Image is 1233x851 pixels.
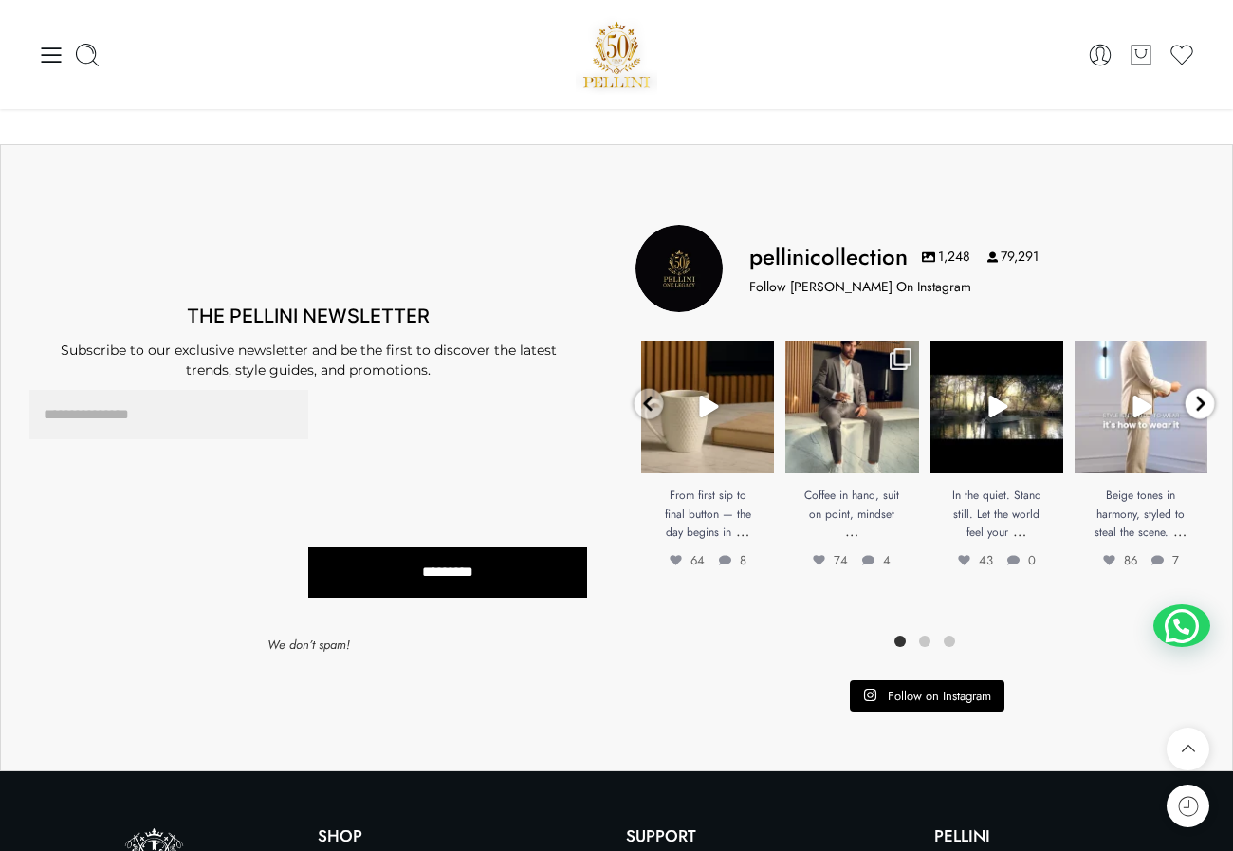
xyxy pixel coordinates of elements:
a: … [736,520,749,542]
svg: Instagram [863,688,877,702]
span: 0 [1007,551,1036,569]
span: 1,248 [922,248,970,267]
span: 74 [813,551,848,569]
em: We don’t spam! [267,636,350,654]
p: Follow [PERSON_NAME] On Instagram [749,277,971,297]
a: … [1013,520,1026,542]
a: … [1173,520,1187,542]
input: Email Address * [29,390,308,440]
span: Coffee in hand, suit on point, mindset [804,487,899,522]
a: Wishlist [1169,42,1195,68]
span: From first sip to final button — the day begins in [665,487,751,540]
p: Shop [318,828,607,844]
h3: pellinicollection [749,241,908,273]
span: Follow on Instagram [888,687,991,705]
span: Beige tones in harmony, styled to steal the scene. [1095,487,1185,540]
span: 7 [1151,551,1179,569]
span: THE PELLINI NEWSLETTER [187,305,430,327]
a: Login / Register [1087,42,1113,68]
p: PELLINI [934,828,1224,844]
span: 4 [862,551,891,569]
span: 79,291 [987,248,1039,267]
a: Instagram Follow on Instagram [850,680,1004,712]
span: In the quiet. Stand still. Let the world feel your [952,487,1041,540]
iframe: reCAPTCHA [308,390,464,527]
a: Pellini - [576,14,657,95]
p: SUPPORT [626,828,915,844]
span: 8 [719,551,746,569]
span: 86 [1103,551,1137,569]
span: 64 [670,551,705,569]
img: Pellini [576,14,657,95]
span: Subscribe to our exclusive newsletter and be the first to discover the latest trends, style guide... [61,342,557,379]
span: 43 [958,551,993,569]
a: Cart [1128,42,1154,68]
a: … [845,520,858,542]
a: Pellini Collection pellinicollection 1,248 79,291 Follow [PERSON_NAME] On Instagram [635,225,1213,312]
